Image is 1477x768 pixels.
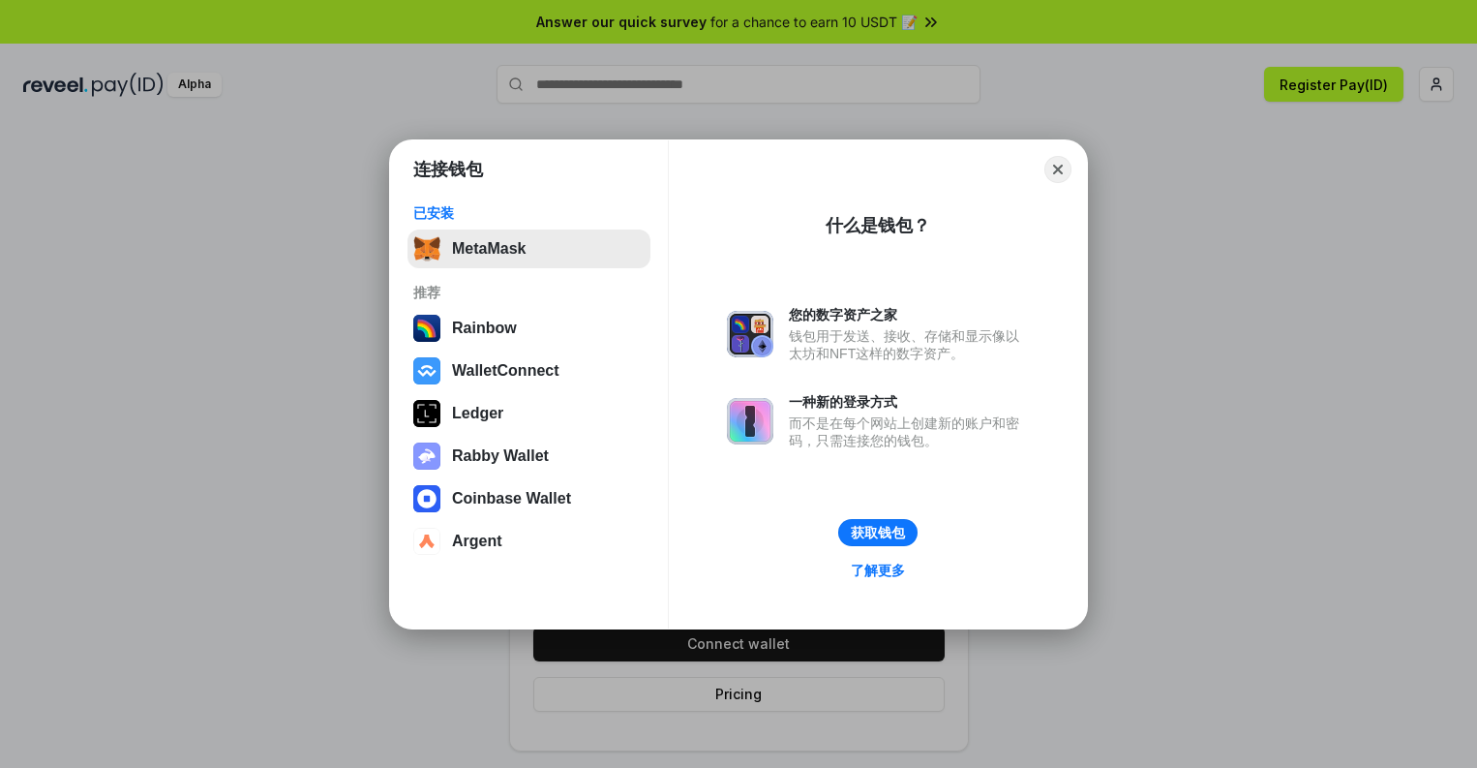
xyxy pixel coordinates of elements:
div: MetaMask [452,240,526,258]
div: 钱包用于发送、接收、存储和显示像以太坊和NFT这样的数字资产。 [789,327,1029,362]
a: 了解更多 [839,558,917,583]
button: Ledger [407,394,650,433]
div: Ledger [452,405,503,422]
div: 什么是钱包？ [826,214,930,237]
div: Argent [452,533,502,550]
button: 获取钱包 [838,519,918,546]
div: 推荐 [413,284,645,301]
img: svg+xml,%3Csvg%20xmlns%3D%22http%3A%2F%2Fwww.w3.org%2F2000%2Fsvg%22%20fill%3D%22none%22%20viewBox... [413,443,440,470]
div: Rabby Wallet [452,447,549,465]
img: svg+xml,%3Csvg%20width%3D%2228%22%20height%3D%2228%22%20viewBox%3D%220%200%2028%2028%22%20fill%3D... [413,357,440,384]
div: 已安装 [413,204,645,222]
div: Rainbow [452,320,517,337]
h1: 连接钱包 [413,158,483,181]
button: Rainbow [407,309,650,348]
img: svg+xml,%3Csvg%20fill%3D%22none%22%20height%3D%2233%22%20viewBox%3D%220%200%2035%2033%22%20width%... [413,235,440,262]
button: Coinbase Wallet [407,479,650,518]
img: svg+xml,%3Csvg%20width%3D%2228%22%20height%3D%2228%22%20viewBox%3D%220%200%2028%2028%22%20fill%3D... [413,528,440,555]
div: 了解更多 [851,562,905,579]
img: svg+xml,%3Csvg%20xmlns%3D%22http%3A%2F%2Fwww.w3.org%2F2000%2Fsvg%22%20fill%3D%22none%22%20viewBox... [727,311,773,357]
div: WalletConnect [452,362,559,380]
button: Close [1044,156,1071,183]
div: 而不是在每个网站上创建新的账户和密码，只需连接您的钱包。 [789,415,1029,449]
img: svg+xml,%3Csvg%20xmlns%3D%22http%3A%2F%2Fwww.w3.org%2F2000%2Fsvg%22%20fill%3D%22none%22%20viewBox... [727,398,773,445]
button: MetaMask [407,230,650,268]
button: Argent [407,522,650,561]
div: 一种新的登录方式 [789,393,1029,411]
img: svg+xml,%3Csvg%20xmlns%3D%22http%3A%2F%2Fwww.w3.org%2F2000%2Fsvg%22%20width%3D%2228%22%20height%3... [413,400,440,427]
button: WalletConnect [407,352,650,390]
img: svg+xml,%3Csvg%20width%3D%2228%22%20height%3D%2228%22%20viewBox%3D%220%200%2028%2028%22%20fill%3D... [413,485,440,512]
button: Rabby Wallet [407,437,650,476]
img: svg+xml,%3Csvg%20width%3D%22120%22%20height%3D%22120%22%20viewBox%3D%220%200%20120%20120%22%20fil... [413,315,440,342]
div: 您的数字资产之家 [789,306,1029,323]
div: 获取钱包 [851,524,905,541]
div: Coinbase Wallet [452,490,571,507]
